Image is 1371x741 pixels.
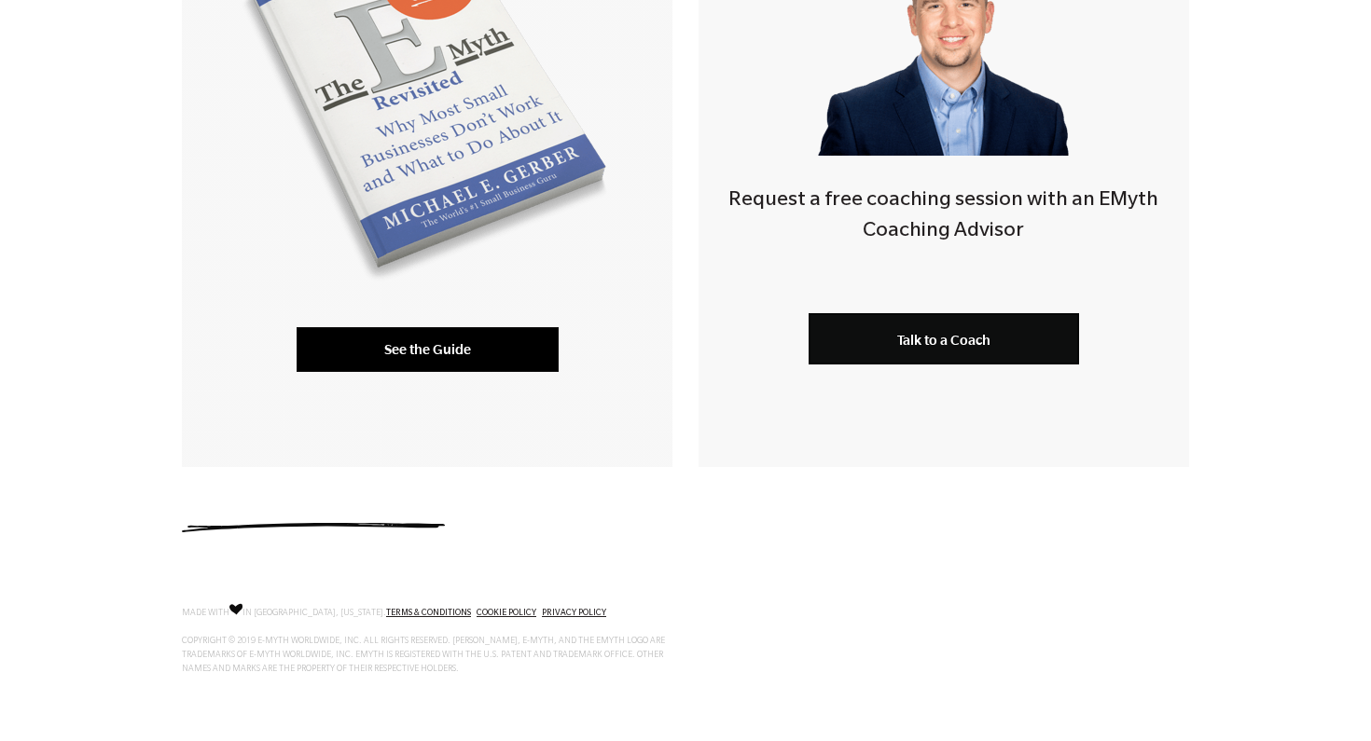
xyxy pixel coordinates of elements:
span: MADE WITH [182,609,229,618]
span: Talk to a Coach [897,332,990,348]
span: IN [GEOGRAPHIC_DATA], [US_STATE]. [242,609,386,618]
span: COPYRIGHT © 2019 E-MYTH WORLDWIDE, INC. ALL RIGHTS RESERVED. [PERSON_NAME], E-MYTH, AND THE EMYTH... [182,637,665,674]
a: COOKIE POLICY [477,609,536,618]
a: See the Guide [297,327,559,372]
img: underline.svg [182,523,445,532]
iframe: Chat Widget [1278,652,1371,741]
img: Love [229,603,242,615]
a: TERMS & CONDITIONS [386,609,471,618]
a: PRIVACY POLICY [542,609,606,618]
h4: Request a free coaching session with an EMyth Coaching Advisor [699,186,1189,249]
a: Talk to a Coach [809,313,1079,364]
